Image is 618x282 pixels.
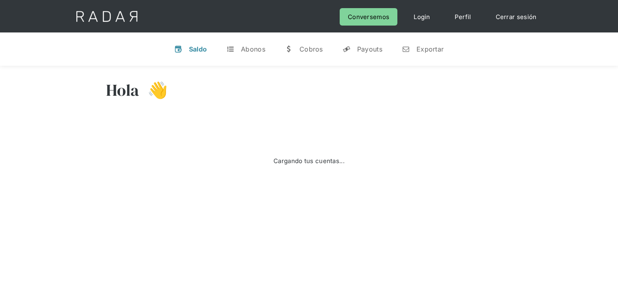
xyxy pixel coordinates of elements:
div: t [226,45,234,53]
div: Payouts [357,45,382,53]
div: v [174,45,182,53]
div: y [343,45,351,53]
a: Conversemos [340,8,397,26]
div: Exportar [416,45,444,53]
h3: Hola [106,80,139,100]
a: Cerrar sesión [488,8,545,26]
div: n [402,45,410,53]
h3: 👋 [139,80,168,100]
div: Cobros [299,45,323,53]
div: Saldo [189,45,207,53]
div: Abonos [241,45,265,53]
a: Perfil [447,8,479,26]
div: w [285,45,293,53]
a: Login [405,8,438,26]
div: Cargando tus cuentas... [273,155,345,166]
